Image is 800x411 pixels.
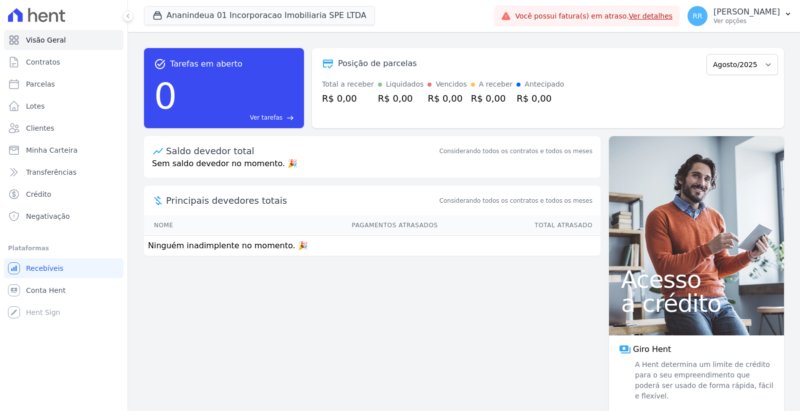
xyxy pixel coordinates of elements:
span: Recebíveis [26,263,63,273]
span: A Hent determina um limite de crédito para o seu empreendimento que poderá ser usado de forma ráp... [633,359,774,401]
a: Recebíveis [4,258,123,278]
a: Contratos [4,52,123,72]
th: Nome [144,215,225,236]
div: Posição de parcelas [338,58,417,70]
a: Ver detalhes [629,12,673,20]
div: R$ 0,00 [378,92,424,105]
a: Parcelas [4,74,123,94]
div: R$ 0,00 [471,92,513,105]
a: Minha Carteira [4,140,123,160]
span: Contratos [26,57,60,67]
div: R$ 0,00 [427,92,466,105]
span: east [286,114,294,122]
div: Antecipado [524,79,564,90]
a: Negativação [4,206,123,226]
button: Ananindeua 01 Incorporacao Imobiliaria SPE LTDA [144,6,375,25]
span: Clientes [26,123,54,133]
div: Plataformas [8,242,119,254]
a: Clientes [4,118,123,138]
div: Total a receber [322,79,374,90]
a: Lotes [4,96,123,116]
span: Giro Hent [633,343,671,355]
span: Crédito [26,189,51,199]
span: Negativação [26,211,70,221]
div: Saldo devedor total [166,144,437,158]
th: Total Atrasado [438,215,600,236]
div: A receber [479,79,513,90]
div: Vencidos [435,79,466,90]
p: Ver opções [713,17,780,25]
div: Considerando todos os contratos e todos os meses [439,147,592,156]
p: Sem saldo devedor no momento. 🎉 [144,158,600,178]
span: Considerando todos os contratos e todos os meses [439,196,592,205]
p: [PERSON_NAME] [713,7,780,17]
span: Acesso [621,267,772,291]
span: a crédito [621,291,772,315]
button: RR [PERSON_NAME] Ver opções [679,2,800,30]
span: Principais devedores totais [166,194,437,207]
a: Transferências [4,162,123,182]
span: Tarefas em aberto [170,58,242,70]
span: Transferências [26,167,76,177]
a: Crédito [4,184,123,204]
span: task_alt [154,58,166,70]
span: Visão Geral [26,35,66,45]
div: R$ 0,00 [322,92,374,105]
a: Ver tarefas east [181,113,294,122]
th: Pagamentos Atrasados [225,215,438,236]
span: Lotes [26,101,45,111]
span: Você possui fatura(s) em atraso. [515,11,672,22]
span: Minha Carteira [26,145,77,155]
span: Conta Hent [26,285,65,295]
span: RR [692,13,702,20]
td: Ninguém inadimplente no momento. 🎉 [144,236,600,256]
span: Ver tarefas [250,113,282,122]
a: Conta Hent [4,280,123,300]
a: Visão Geral [4,30,123,50]
div: Liquidados [386,79,424,90]
span: Parcelas [26,79,55,89]
div: R$ 0,00 [516,92,564,105]
div: 0 [154,70,177,122]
